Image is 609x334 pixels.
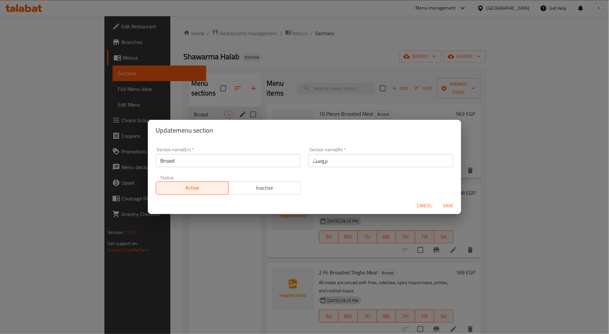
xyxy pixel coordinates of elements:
[438,200,459,212] button: Save
[231,183,298,193] span: Inactive
[308,154,453,167] input: Please enter section name(ar)
[440,202,456,210] span: Save
[156,154,301,167] input: Please enter section name(en)
[414,200,435,212] button: Cancel
[156,182,228,195] button: Active
[417,202,432,210] span: Cancel
[159,183,226,193] span: Active
[156,125,453,136] h2: Update menu section
[228,182,301,195] button: Inactive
